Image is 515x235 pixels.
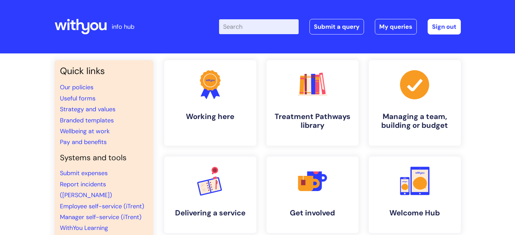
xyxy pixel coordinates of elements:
h4: Get involved [272,209,353,217]
a: Manager self-service (iTrent) [60,213,142,221]
a: Branded templates [60,116,114,124]
a: Our policies [60,83,93,91]
h4: Treatment Pathways library [272,112,353,130]
a: Get involved [266,157,359,233]
div: | - [219,19,461,34]
h4: Delivering a service [170,209,251,217]
a: Employee self-service (iTrent) [60,202,144,210]
a: Strategy and values [60,105,115,113]
a: Sign out [428,19,461,34]
a: Report incidents ([PERSON_NAME]) [60,180,112,199]
h4: Systems and tools [60,153,148,163]
a: Welcome Hub [369,157,461,233]
input: Search [219,19,299,34]
a: Working here [164,60,256,146]
a: Submit expenses [60,169,108,177]
h4: Welcome Hub [374,209,455,217]
a: Submit a query [309,19,364,34]
a: My queries [375,19,417,34]
a: Managing a team, building or budget [369,60,461,146]
a: Useful forms [60,94,95,102]
h4: Managing a team, building or budget [374,112,455,130]
h3: Quick links [60,66,148,76]
a: Treatment Pathways library [266,60,359,146]
h4: Working here [170,112,251,121]
a: Pay and benefits [60,138,107,146]
a: WithYou Learning [60,224,108,232]
a: Delivering a service [164,157,256,233]
a: Wellbeing at work [60,127,110,135]
p: info hub [112,21,134,32]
